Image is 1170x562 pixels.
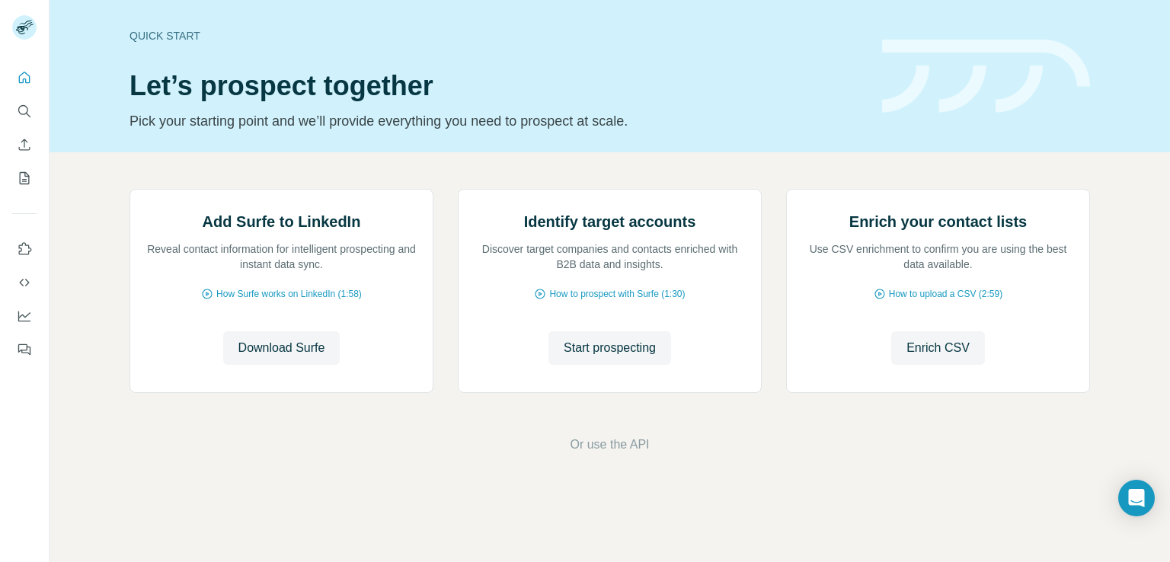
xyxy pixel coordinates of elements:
[145,241,417,272] p: Reveal contact information for intelligent prospecting and instant data sync.
[223,331,340,365] button: Download Surfe
[12,97,37,125] button: Search
[849,211,1027,232] h2: Enrich your contact lists
[129,110,864,132] p: Pick your starting point and we’ll provide everything you need to prospect at scale.
[1118,480,1155,516] div: Open Intercom Messenger
[802,241,1074,272] p: Use CSV enrichment to confirm you are using the best data available.
[216,287,362,301] span: How Surfe works on LinkedIn (1:58)
[889,287,1002,301] span: How to upload a CSV (2:59)
[203,211,361,232] h2: Add Surfe to LinkedIn
[12,131,37,158] button: Enrich CSV
[474,241,746,272] p: Discover target companies and contacts enriched with B2B data and insights.
[906,339,970,357] span: Enrich CSV
[12,336,37,363] button: Feedback
[549,287,685,301] span: How to prospect with Surfe (1:30)
[12,302,37,330] button: Dashboard
[570,436,649,454] button: Or use the API
[12,164,37,192] button: My lists
[12,235,37,263] button: Use Surfe on LinkedIn
[12,269,37,296] button: Use Surfe API
[564,339,656,357] span: Start prospecting
[129,71,864,101] h1: Let’s prospect together
[524,211,696,232] h2: Identify target accounts
[891,331,985,365] button: Enrich CSV
[129,28,864,43] div: Quick start
[548,331,671,365] button: Start prospecting
[238,339,325,357] span: Download Surfe
[12,64,37,91] button: Quick start
[882,40,1090,113] img: banner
